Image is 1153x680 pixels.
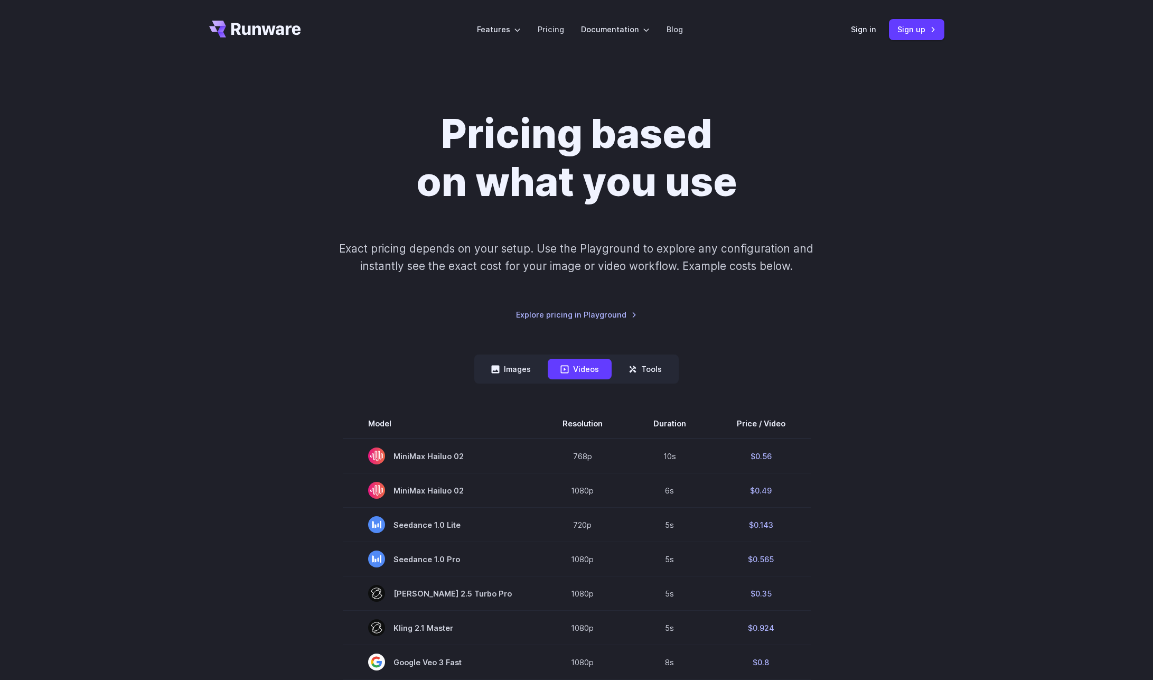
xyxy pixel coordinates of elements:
label: Features [477,23,521,35]
h1: Pricing based on what you use [283,110,871,206]
button: Videos [548,359,612,379]
th: Model [343,409,537,439]
td: 1080p [537,645,628,679]
td: 5s [628,508,711,542]
a: Pricing [538,23,564,35]
td: $0.56 [711,439,811,473]
th: Price / Video [711,409,811,439]
td: 1080p [537,576,628,611]
a: Sign in [851,23,876,35]
a: Go to / [209,21,301,38]
td: 768p [537,439,628,473]
td: 1080p [537,473,628,508]
label: Documentation [581,23,650,35]
span: Seedance 1.0 Lite [368,516,512,533]
button: Tools [616,359,674,379]
td: 6s [628,473,711,508]
span: Seedance 1.0 Pro [368,551,512,567]
td: 5s [628,542,711,576]
button: Images [479,359,543,379]
span: MiniMax Hailuo 02 [368,482,512,499]
a: Blog [667,23,683,35]
td: $0.143 [711,508,811,542]
td: $0.35 [711,576,811,611]
span: [PERSON_NAME] 2.5 Turbo Pro [368,585,512,602]
td: $0.8 [711,645,811,679]
td: $0.49 [711,473,811,508]
td: 8s [628,645,711,679]
td: 5s [628,611,711,645]
td: $0.565 [711,542,811,576]
span: MiniMax Hailuo 02 [368,448,512,464]
th: Duration [628,409,711,439]
th: Resolution [537,409,628,439]
td: 720p [537,508,628,542]
span: Google Veo 3 Fast [368,654,512,670]
td: 1080p [537,611,628,645]
span: Kling 2.1 Master [368,619,512,636]
a: Sign up [889,19,944,40]
p: Exact pricing depends on your setup. Use the Playground to explore any configuration and instantl... [319,240,833,275]
td: 10s [628,439,711,473]
td: 5s [628,576,711,611]
td: 1080p [537,542,628,576]
td: $0.924 [711,611,811,645]
a: Explore pricing in Playground [516,309,637,321]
